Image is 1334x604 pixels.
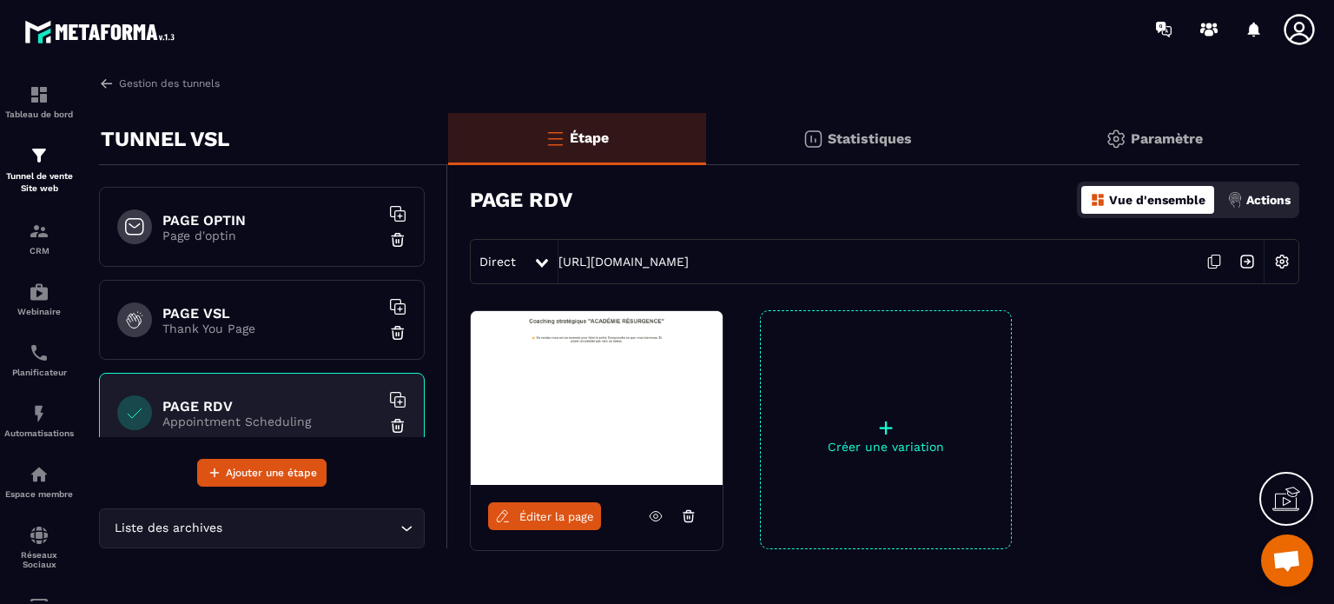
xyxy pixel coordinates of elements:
img: image [471,311,723,485]
p: Thank You Page [162,322,380,335]
a: formationformationCRM [4,208,74,269]
h6: PAGE VSL [162,305,380,322]
img: bars-o.4a397970.svg [545,128,565,149]
img: automations [29,464,50,485]
img: setting-w.858f3a88.svg [1265,245,1298,278]
p: Automatisations [4,428,74,438]
p: Tableau de bord [4,110,74,119]
input: Search for option [226,519,396,538]
p: Espace membre [4,489,74,499]
img: arrow [99,76,115,91]
a: automationsautomationsEspace membre [4,451,74,512]
h6: PAGE RDV [162,398,380,415]
a: automationsautomationsAutomatisations [4,390,74,451]
p: Actions [1246,193,1291,207]
img: formation [29,145,50,166]
div: Ouvrir le chat [1261,534,1313,587]
span: Éditer la page [519,510,594,523]
span: Ajouter une étape [226,464,317,481]
a: schedulerschedulerPlanificateur [4,329,74,390]
img: setting-gr.5f69749f.svg [1106,129,1126,149]
h6: PAGE OPTIN [162,212,380,229]
p: Réseaux Sociaux [4,550,74,569]
button: Ajouter une étape [197,459,327,487]
p: Planificateur [4,368,74,377]
a: Éditer la page [488,502,601,530]
h3: PAGE RDV [470,188,572,212]
p: Étape [570,129,609,146]
img: social-network [29,525,50,546]
img: scheduler [29,342,50,363]
p: Statistiques [828,130,912,147]
a: [URL][DOMAIN_NAME] [558,255,689,269]
p: Paramètre [1131,130,1203,147]
img: trash [389,417,406,435]
div: Search for option [99,508,425,548]
img: trash [389,231,406,249]
a: automationsautomationsWebinaire [4,269,74,329]
p: Appointment Scheduling [162,415,380,428]
p: Créer une variation [761,440,1011,454]
img: automations [29,282,50,302]
img: automations [29,403,50,424]
p: TUNNEL VSL [101,122,229,156]
p: Tunnel de vente Site web [4,170,74,195]
span: Direct [479,255,516,269]
img: formation [29,221,50,242]
img: dashboard-orange.40269519.svg [1090,192,1106,208]
p: + [761,415,1011,440]
img: logo [24,16,181,48]
img: stats.20deebd0.svg [802,129,823,149]
img: actions.d6e523a2.png [1227,192,1243,208]
img: arrow-next.bcc2205e.svg [1231,245,1264,278]
p: Page d'optin [162,229,380,242]
span: Liste des archives [110,519,226,538]
a: Gestion des tunnels [99,76,220,91]
p: Webinaire [4,307,74,316]
p: CRM [4,246,74,256]
img: formation [29,84,50,105]
a: formationformationTableau de bord [4,71,74,132]
a: social-networksocial-networkRéseaux Sociaux [4,512,74,582]
p: Vue d'ensemble [1109,193,1205,207]
a: formationformationTunnel de vente Site web [4,132,74,208]
img: trash [389,324,406,342]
